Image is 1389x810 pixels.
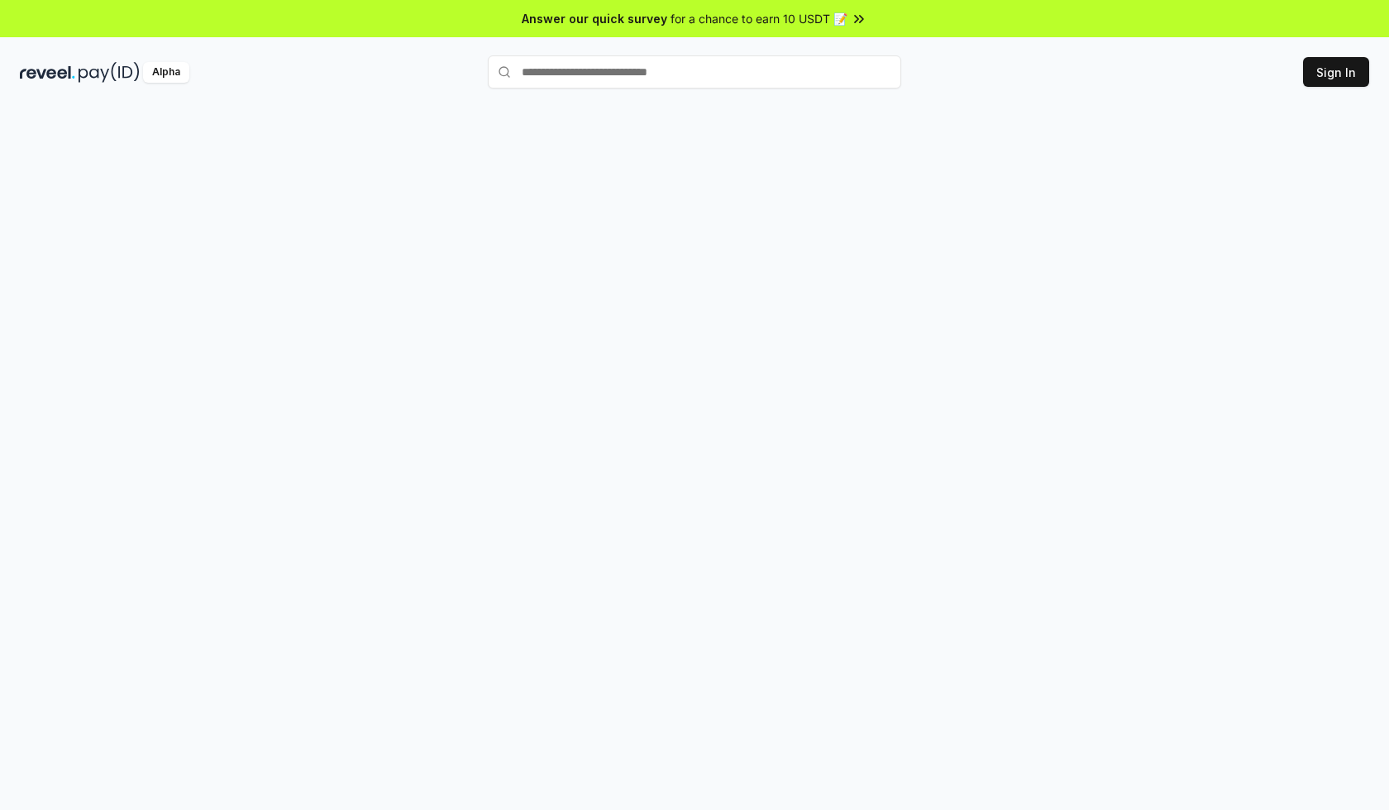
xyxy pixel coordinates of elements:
[671,10,847,27] span: for a chance to earn 10 USDT 📝
[522,10,667,27] span: Answer our quick survey
[79,62,140,83] img: pay_id
[1303,57,1369,87] button: Sign In
[143,62,189,83] div: Alpha
[20,62,75,83] img: reveel_dark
